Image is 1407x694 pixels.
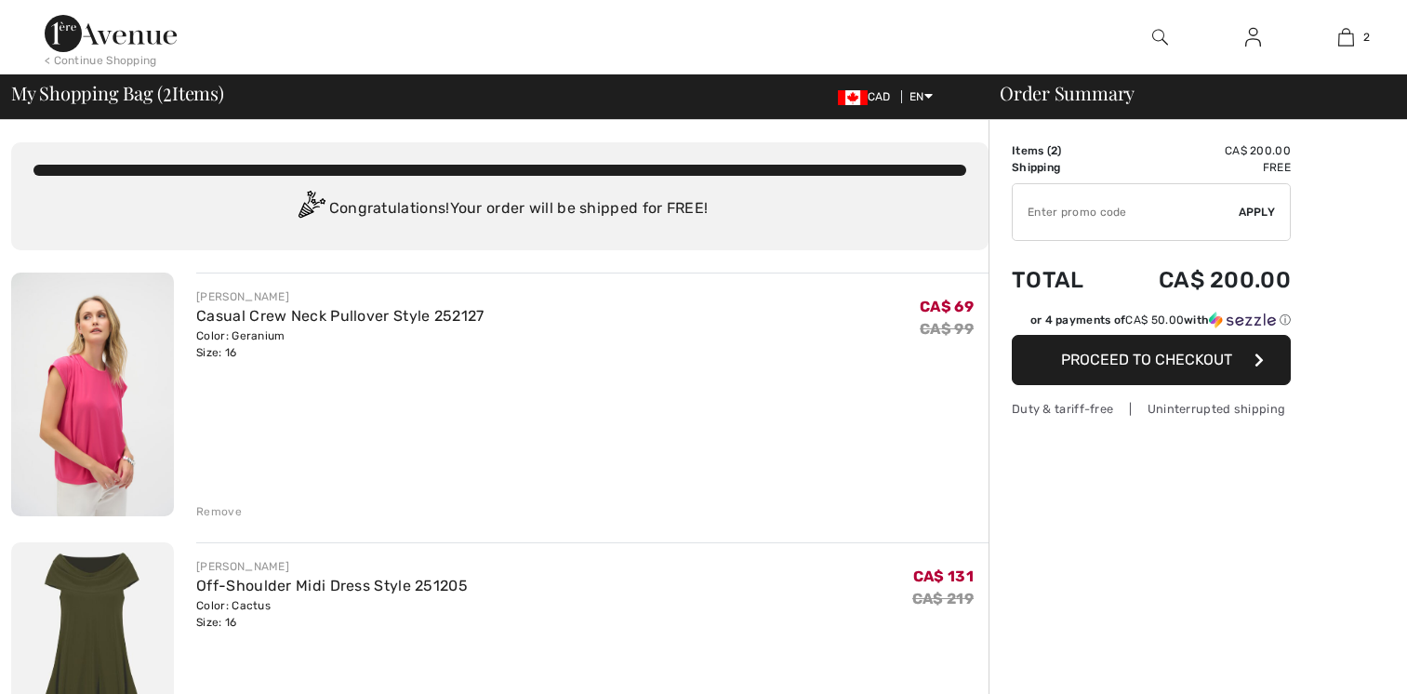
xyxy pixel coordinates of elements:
[1152,26,1168,48] img: search the website
[977,84,1396,102] div: Order Summary
[1300,26,1391,48] a: 2
[1061,351,1232,368] span: Proceed to Checkout
[196,307,484,325] a: Casual Crew Neck Pullover Style 252127
[1012,248,1110,312] td: Total
[196,558,468,575] div: [PERSON_NAME]
[11,273,174,516] img: Casual Crew Neck Pullover Style 252127
[196,597,468,631] div: Color: Cactus Size: 16
[1012,159,1110,176] td: Shipping
[909,90,933,103] span: EN
[292,191,329,228] img: Congratulation2.svg
[1125,314,1184,327] span: CA$ 50.00
[1110,248,1291,312] td: CA$ 200.00
[1245,26,1261,48] img: My Info
[912,590,974,607] s: CA$ 219
[1012,335,1291,385] button: Proceed to Checkout
[196,327,484,361] div: Color: Geranium Size: 16
[1051,144,1057,157] span: 2
[1230,26,1276,49] a: Sign In
[196,577,468,594] a: Off-Shoulder Midi Dress Style 251205
[45,52,157,69] div: < Continue Shopping
[1110,159,1291,176] td: Free
[1012,312,1291,335] div: or 4 payments ofCA$ 50.00withSezzle Click to learn more about Sezzle
[838,90,868,105] img: Canadian Dollar
[1030,312,1291,328] div: or 4 payments of with
[196,503,242,520] div: Remove
[1110,142,1291,159] td: CA$ 200.00
[1209,312,1276,328] img: Sezzle
[163,79,172,103] span: 2
[196,288,484,305] div: [PERSON_NAME]
[1363,29,1370,46] span: 2
[920,298,974,315] span: CA$ 69
[838,90,898,103] span: CAD
[33,191,966,228] div: Congratulations! Your order will be shipped for FREE!
[11,84,224,102] span: My Shopping Bag ( Items)
[1012,142,1110,159] td: Items ( )
[920,320,974,338] s: CA$ 99
[1239,204,1276,220] span: Apply
[913,567,974,585] span: CA$ 131
[45,15,177,52] img: 1ère Avenue
[1013,184,1239,240] input: Promo code
[1012,400,1291,418] div: Duty & tariff-free | Uninterrupted shipping
[1338,26,1354,48] img: My Bag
